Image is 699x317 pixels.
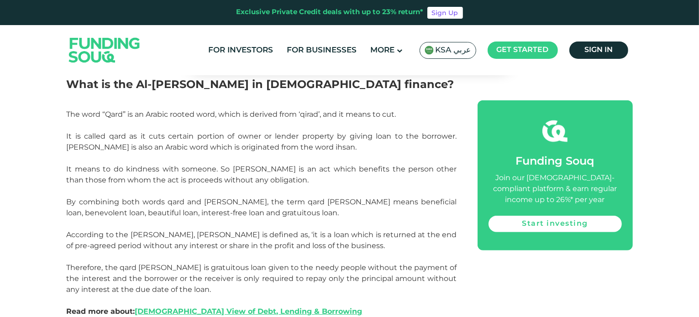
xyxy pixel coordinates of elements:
[135,307,363,316] a: [DEMOGRAPHIC_DATA] View of Debt, Lending & Borrowing
[436,45,471,56] span: KSA عربي
[425,46,434,55] img: SA Flag
[516,156,594,167] span: Funding Souq
[489,173,622,206] div: Join our [DEMOGRAPHIC_DATA]-compliant platform & earn regular income up to 26%* per year
[285,43,359,58] a: For Businesses
[371,47,395,54] span: More
[237,7,424,18] div: Exclusive Private Credit deals with up to 23% return*
[206,43,276,58] a: For Investors
[67,78,454,91] span: What is the Al-[PERSON_NAME] in [DEMOGRAPHIC_DATA] finance?
[60,27,149,73] img: Logo
[584,47,613,53] span: Sign in
[497,47,549,53] span: Get started
[67,110,457,294] span: The word “Qard” is an Arabic rooted word, which is derived from ‘qirad’, and it means to cut. It ...
[489,216,622,232] a: Start investing
[427,7,463,19] a: Sign Up
[542,119,568,144] img: fsicon
[569,42,628,59] a: Sign in
[67,307,363,316] strong: Read more about:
